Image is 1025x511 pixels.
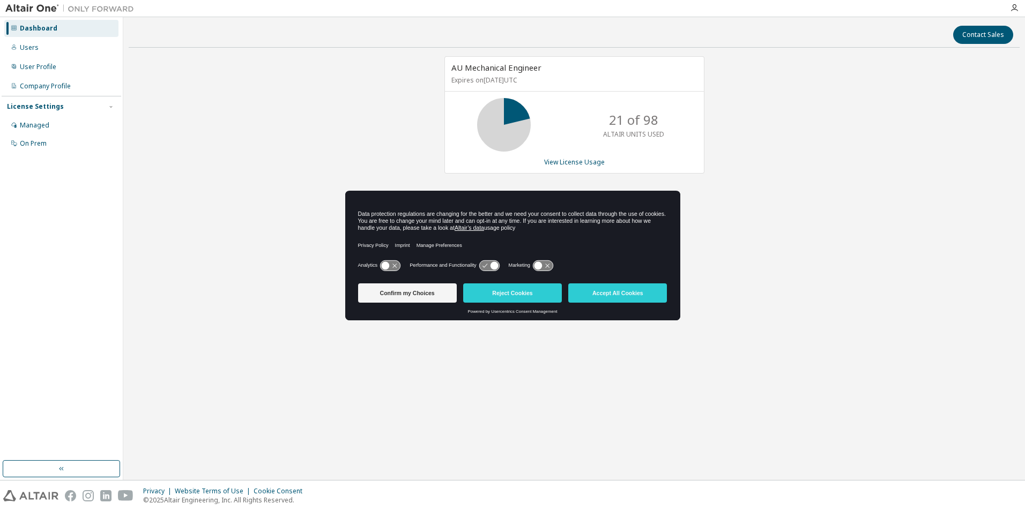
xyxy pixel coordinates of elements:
[953,26,1013,44] button: Contact Sales
[65,490,76,501] img: facebook.svg
[100,490,112,501] img: linkedin.svg
[20,63,56,71] div: User Profile
[83,490,94,501] img: instagram.svg
[7,102,64,111] div: License Settings
[143,495,309,505] p: © 2025 Altair Engineering, Inc. All Rights Reserved.
[254,487,309,495] div: Cookie Consent
[544,157,605,167] a: View License Usage
[20,24,57,33] div: Dashboard
[118,490,133,501] img: youtube.svg
[451,62,541,73] span: AU Mechanical Engineer
[603,130,664,139] p: ALTAIR UNITS USED
[20,139,47,148] div: On Prem
[175,487,254,495] div: Website Terms of Use
[20,121,49,130] div: Managed
[609,111,658,129] p: 21 of 98
[3,490,58,501] img: altair_logo.svg
[5,3,139,14] img: Altair One
[451,76,695,85] p: Expires on [DATE] UTC
[20,43,39,52] div: Users
[20,82,71,91] div: Company Profile
[143,487,175,495] div: Privacy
